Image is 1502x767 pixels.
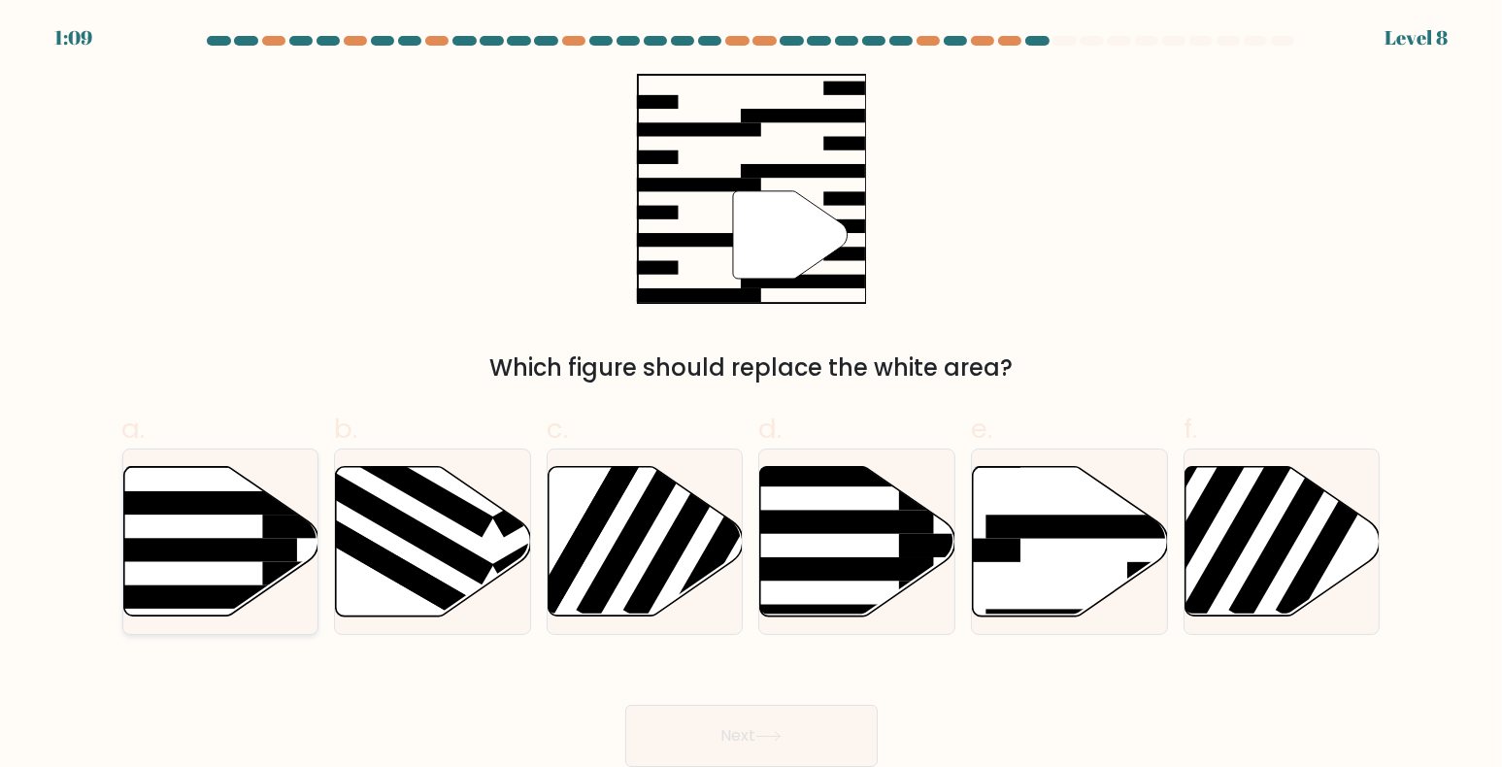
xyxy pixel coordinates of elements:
[134,350,1369,385] div: Which figure should replace the white area?
[334,410,357,448] span: b.
[625,705,878,767] button: Next
[733,191,848,279] g: "
[547,410,568,448] span: c.
[971,410,992,448] span: e.
[758,410,782,448] span: d.
[1184,410,1197,448] span: f.
[1385,23,1448,52] div: Level 8
[54,23,92,52] div: 1:09
[122,410,146,448] span: a.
